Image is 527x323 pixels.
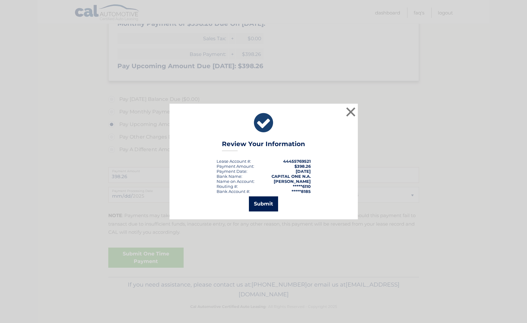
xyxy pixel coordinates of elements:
[283,159,311,164] strong: 44455769521
[249,196,278,211] button: Submit
[217,164,254,169] div: Payment Amount:
[272,174,311,179] strong: CAPITAL ONE N.A.
[274,179,311,184] strong: [PERSON_NAME]
[217,169,246,174] span: Payment Date
[217,169,247,174] div: :
[217,174,242,179] div: Bank Name:
[217,189,250,194] div: Bank Account #:
[217,179,255,184] div: Name on Account:
[217,159,251,164] div: Lease Account #:
[294,164,311,169] span: $398.26
[296,169,311,174] span: [DATE]
[217,184,238,189] div: Routing #:
[222,140,305,151] h3: Review Your Information
[345,106,357,118] button: ×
